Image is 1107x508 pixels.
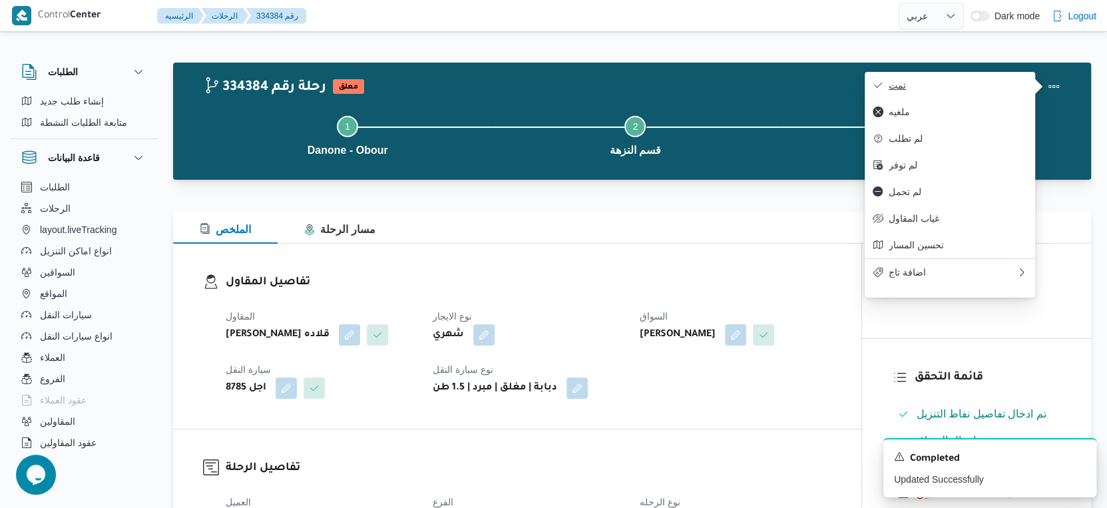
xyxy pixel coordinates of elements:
button: Danone - Obour [204,100,491,169]
div: قاعدة البيانات [11,176,157,465]
button: عقود المقاولين [16,432,152,453]
span: متابعة الطلبات النشطة [40,115,127,130]
button: Actions [1040,73,1067,100]
button: عقود العملاء [16,389,152,411]
b: اجل 8785 [226,380,266,396]
span: سيارة النقل [226,364,271,375]
button: ملغيه [865,99,1035,125]
button: المواقع [16,283,152,304]
span: اضافة تاج [889,267,1016,278]
span: 2 [633,121,638,132]
button: متابعة الطلبات النشطة [16,112,152,133]
button: اضافة تاج [865,258,1035,286]
button: قاعدة البيانات [21,150,146,166]
button: الطلبات [16,176,152,198]
span: السواق [640,311,668,322]
span: الملخص [200,224,251,235]
img: X8yXhbKr1z7QwAAAABJRU5ErkJggg== [12,6,31,25]
p: Updated Successfully [894,473,1086,487]
b: [PERSON_NAME] قلاده [226,327,330,343]
span: لم تطلب [889,133,1027,144]
span: المواقع [40,286,67,302]
div: Notification [894,450,1086,467]
span: عقود العملاء [40,392,87,408]
iframe: chat widget [13,455,56,495]
span: انواع اماكن التنزيل [40,243,112,259]
span: الفرع [433,497,453,507]
span: تمت [889,80,1027,91]
span: Danone - Obour [308,142,388,158]
span: معلق [333,79,364,94]
span: لم توفر [889,160,1027,170]
span: غياب المقاول [889,213,1027,224]
b: دبابة | مغلق | مبرد | 1.5 طن [433,380,557,396]
h2: 334384 رحلة رقم [204,79,326,97]
button: الرحلات [201,8,248,24]
span: مسار الرحلة [304,224,375,235]
span: نوع الايجار [433,311,472,322]
span: layout.liveTracking [40,222,116,238]
button: الرحلات [16,198,152,219]
button: اجهزة التليفون [16,453,152,475]
span: اجهزة التليفون [40,456,95,472]
span: الطلبات [40,179,70,195]
button: 334384 رقم [246,8,306,24]
span: المقاولين [40,413,75,429]
button: Danone - Obour [779,100,1067,169]
span: Logout [1068,8,1096,24]
button: انواع اماكن التنزيل [16,240,152,262]
b: Center [70,11,101,21]
span: إنشاء طلب جديد [40,93,104,109]
span: العميل [226,497,251,507]
button: غياب المقاول [865,205,1035,232]
span: الفروع [40,371,65,387]
h3: تفاصيل الرحلة [226,459,831,477]
button: تحسين المسار [865,232,1035,258]
button: تم ادخال تفاصيل نفاط التنزيل [893,403,1062,425]
b: معلق [339,83,358,91]
h3: تفاصيل المقاول [226,274,831,292]
button: إنشاء طلب جديد [16,91,152,112]
button: تمت [865,72,1035,99]
span: سيارات النقل [40,307,92,323]
button: الطلبات [21,64,146,80]
span: نوع سيارة النقل [433,364,493,375]
span: Dark mode [989,11,1040,21]
b: شهري [433,327,464,343]
button: Logout [1046,3,1102,29]
h3: قائمة التحقق [915,369,1062,387]
span: تم ادخال تفاصيل نفاط التنزيل [917,406,1046,422]
span: Completed [910,451,960,467]
button: المقاولين [16,411,152,432]
span: لم تحمل [889,186,1027,197]
span: تحسين المسار [889,240,1027,250]
button: الفروع [16,368,152,389]
button: سيارات النقل [16,304,152,326]
span: العملاء [40,350,65,366]
span: الرحلات [40,200,71,216]
button: لم تحمل [865,178,1035,205]
button: لم تطلب [865,125,1035,152]
button: الرئيسيه [157,8,204,24]
span: المقاول [226,311,255,322]
button: قسم النزهة [491,100,779,169]
button: لم توفر [865,152,1035,178]
span: نوع الرحله [640,497,680,507]
div: الطلبات [11,91,157,138]
span: السواقين [40,264,75,280]
button: السواقين [16,262,152,283]
button: انواع سيارات النقل [16,326,152,347]
span: ملغيه [889,107,1027,117]
h3: الطلبات [48,64,78,80]
button: layout.liveTracking [16,219,152,240]
button: العملاء [16,347,152,368]
h3: قاعدة البيانات [48,150,100,166]
b: [PERSON_NAME] [640,327,716,343]
span: تم ادخال تفاصيل نفاط التنزيل [917,408,1046,419]
span: قسم النزهة [610,142,661,158]
span: عقود المقاولين [40,435,97,451]
span: 1 [345,121,350,132]
span: انواع سيارات النقل [40,328,112,344]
